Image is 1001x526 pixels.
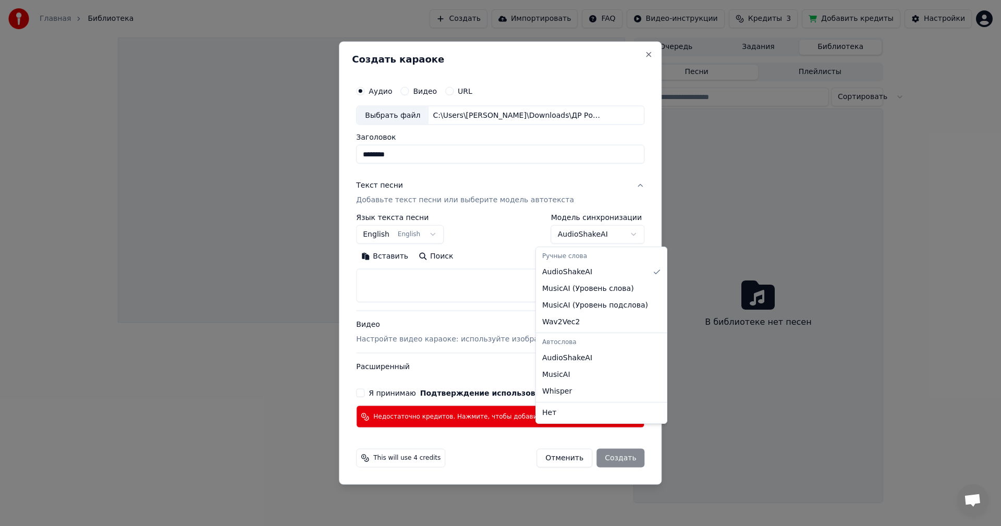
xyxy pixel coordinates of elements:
[356,133,644,141] label: Заголовок
[538,249,665,264] div: Ручные слова
[413,248,458,265] button: Поиск
[542,408,556,418] span: Нет
[356,248,413,265] button: Вставить
[356,320,628,345] div: Видео
[373,454,441,462] span: This will use 4 credits
[542,267,592,277] span: AudioShakeAI
[420,389,589,397] button: Подтверждение использования музыки
[369,87,392,94] label: Аудио
[542,386,572,397] span: Whisper
[373,412,571,421] span: Недостаточно кредитов. Нажмите, чтобы добавить больше
[542,353,592,363] span: AudioShakeAI
[356,214,444,221] label: Язык текста песни
[536,449,592,468] button: Отменить
[356,195,574,205] p: Добавьте текст песни или выберите модель автотекста
[429,110,606,120] div: C:\Users\[PERSON_NAME]\Downloads\ДР Роман.mp3
[458,87,472,94] label: URL
[357,106,429,125] div: Выбрать файл
[413,87,437,94] label: Видео
[551,214,645,221] label: Модель синхронизации
[356,180,403,191] div: Текст песни
[542,300,648,311] span: MusicAI ( Уровень подслова )
[538,335,665,350] div: Автослова
[542,370,570,380] span: MusicAI
[369,389,589,397] label: Я принимаю
[352,54,649,64] h2: Создать караоке
[542,284,634,294] span: MusicAI ( Уровень слова )
[356,334,628,345] p: Настройте видео караоке: используйте изображение, видео или цвет
[356,353,644,381] button: Расширенный
[542,317,580,327] span: Wav2Vec2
